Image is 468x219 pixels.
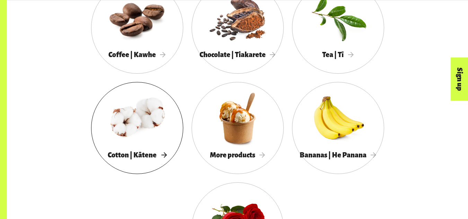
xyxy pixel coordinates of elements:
span: Chocolate | Tiakarete [200,51,276,58]
span: Bananas | He Panana [300,151,377,159]
span: Cotton | Kātene [108,151,167,159]
a: More products [192,82,284,174]
span: More products [210,151,265,159]
a: Bananas | He Panana [292,82,384,174]
a: Cotton | Kātene [91,82,183,174]
span: Coffee | Kawhe [108,51,166,58]
span: Tea | Tī [322,51,354,58]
